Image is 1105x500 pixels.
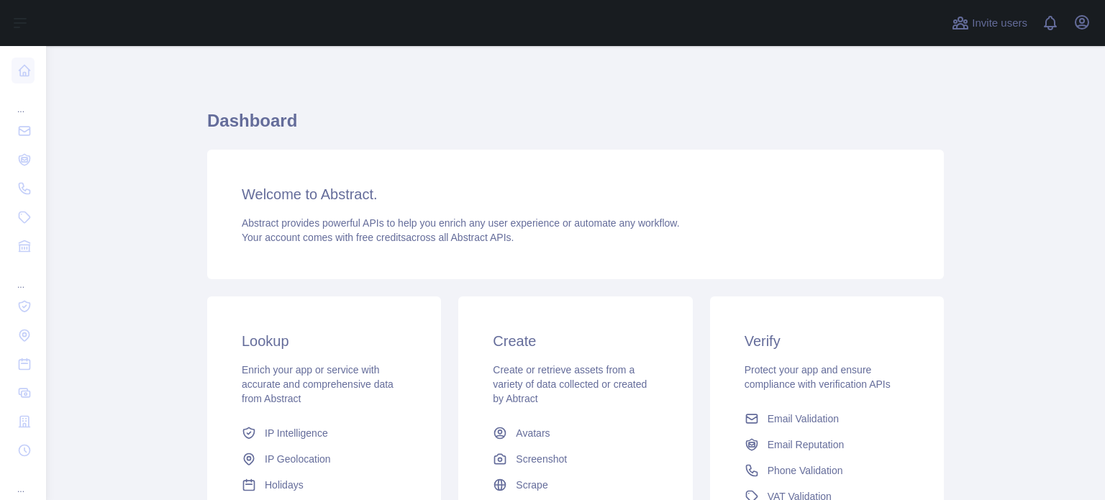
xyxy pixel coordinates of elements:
[265,426,328,440] span: IP Intelligence
[242,184,909,204] h3: Welcome to Abstract.
[356,232,406,243] span: free credits
[972,15,1027,32] span: Invite users
[207,109,944,144] h1: Dashboard
[236,446,412,472] a: IP Geolocation
[265,452,331,466] span: IP Geolocation
[768,463,843,478] span: Phone Validation
[493,364,647,404] span: Create or retrieve assets from a variety of data collected or created by Abtract
[739,406,915,432] a: Email Validation
[242,232,514,243] span: Your account comes with across all Abstract APIs.
[265,478,304,492] span: Holidays
[949,12,1030,35] button: Invite users
[739,458,915,483] a: Phone Validation
[12,466,35,495] div: ...
[516,452,567,466] span: Screenshot
[745,331,909,351] h3: Verify
[493,331,658,351] h3: Create
[487,420,663,446] a: Avatars
[516,426,550,440] span: Avatars
[12,262,35,291] div: ...
[236,420,412,446] a: IP Intelligence
[768,412,839,426] span: Email Validation
[236,472,412,498] a: Holidays
[242,331,406,351] h3: Lookup
[242,364,394,404] span: Enrich your app or service with accurate and comprehensive data from Abstract
[768,437,845,452] span: Email Reputation
[516,478,547,492] span: Scrape
[12,86,35,115] div: ...
[487,472,663,498] a: Scrape
[487,446,663,472] a: Screenshot
[745,364,891,390] span: Protect your app and ensure compliance with verification APIs
[739,432,915,458] a: Email Reputation
[242,217,680,229] span: Abstract provides powerful APIs to help you enrich any user experience or automate any workflow.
